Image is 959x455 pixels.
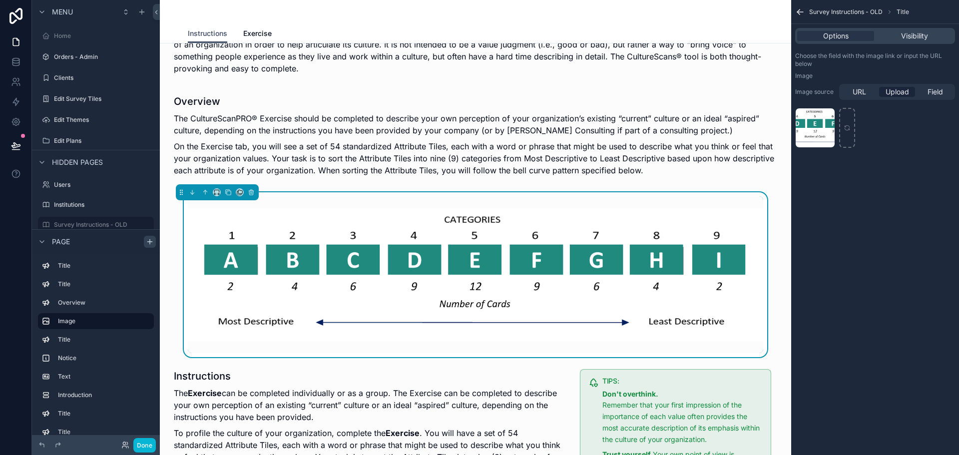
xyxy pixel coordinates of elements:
label: Home [54,32,152,40]
a: Clients [38,70,154,86]
label: Title [58,410,150,418]
label: Image [795,72,813,80]
span: Menu [52,7,73,17]
a: Survey Instructions - OLD [38,217,154,233]
label: Notice [58,354,150,362]
a: Edit Plans [38,133,154,149]
label: Title [58,280,150,288]
label: Title [58,336,150,344]
label: Overview [58,299,150,307]
label: Title [58,262,150,270]
label: Users [54,181,152,189]
span: Hidden pages [52,157,103,167]
img: 27275-Categories.png [188,208,763,341]
a: Instructions [188,24,227,43]
span: URL [853,87,866,97]
a: Edit Survey Tiles [38,91,154,107]
a: Home [38,28,154,44]
label: Edit Plans [54,137,152,145]
label: Text [58,373,150,381]
label: Edit Survey Tiles [54,95,152,103]
label: Image [58,317,146,325]
label: Image source [795,88,835,96]
label: Orders - Admin [54,53,152,61]
span: Title [897,8,909,16]
span: Visibility [901,31,928,41]
span: Options [823,31,849,41]
a: Exercise [243,24,272,44]
label: Edit Themes [54,116,152,124]
span: Upload [886,87,909,97]
a: Institutions [38,197,154,213]
label: Choose the field with the image link or input the URL below [795,52,955,68]
label: Institutions [54,201,152,209]
label: Introduction [58,391,150,399]
a: Orders - Admin [38,49,154,65]
div: scrollable content [32,253,160,435]
label: Title [58,428,150,436]
a: Users [38,177,154,193]
span: Survey Instructions - OLD [809,8,883,16]
span: Page [52,236,70,246]
label: Clients [54,74,152,82]
button: Done [133,438,156,453]
span: Instructions [188,28,227,38]
span: Exercise [243,28,272,38]
span: Field [928,87,943,97]
a: Edit Themes [38,112,154,128]
label: Survey Instructions - OLD [54,221,148,229]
